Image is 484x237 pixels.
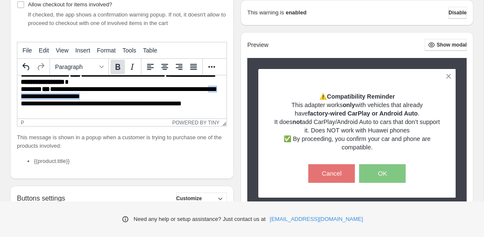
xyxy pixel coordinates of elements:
[172,60,186,74] button: Align right
[308,164,355,183] button: Cancel
[437,41,467,48] span: Show modal
[219,119,227,126] div: Resize
[343,102,355,108] strong: only
[17,133,227,150] p: This message is shown in a popup when a customer is trying to purchase one of the products involved:
[52,60,107,74] button: Formats
[22,47,32,54] span: File
[176,193,227,204] button: Customize
[125,60,139,74] button: Italic
[205,60,219,74] button: More...
[176,195,202,202] span: Customize
[172,120,220,126] a: Powered by Tiny
[122,47,136,54] span: Tools
[327,93,395,100] strong: Compatibility Reminder
[286,8,307,17] strong: enabled
[186,60,201,74] button: Justify
[55,63,97,70] span: Paragraph
[448,7,467,19] button: Disable
[158,60,172,74] button: Align center
[270,215,363,223] a: [EMAIL_ADDRESS][DOMAIN_NAME]
[308,110,418,117] strong: factory-wired CarPlay or Android Auto
[97,47,116,54] span: Format
[34,157,227,165] li: {{product.title}}
[28,1,112,8] span: Allow checkout for items involved?
[75,47,90,54] span: Insert
[56,47,69,54] span: View
[111,60,125,74] button: Bold
[28,11,226,26] span: If checked, the app shows a confirmation warning popup. If not, it doesn't allow to proceed to ch...
[273,92,441,152] p: ⚠️ This adapter works with vehicles that already have . It does add CarPlay/Android Auto to cars ...
[17,75,227,118] iframe: Rich Text Area
[39,47,49,54] span: Edit
[359,164,406,183] button: OK
[17,194,65,202] h2: Buttons settings
[247,8,284,17] p: This warning is
[425,39,467,51] button: Show modal
[448,9,467,16] span: Disable
[293,118,302,125] strong: not
[19,60,33,74] button: Undo
[143,47,157,54] span: Table
[247,41,268,49] h2: Preview
[143,60,158,74] button: Align left
[21,120,24,126] div: p
[33,60,48,74] button: Redo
